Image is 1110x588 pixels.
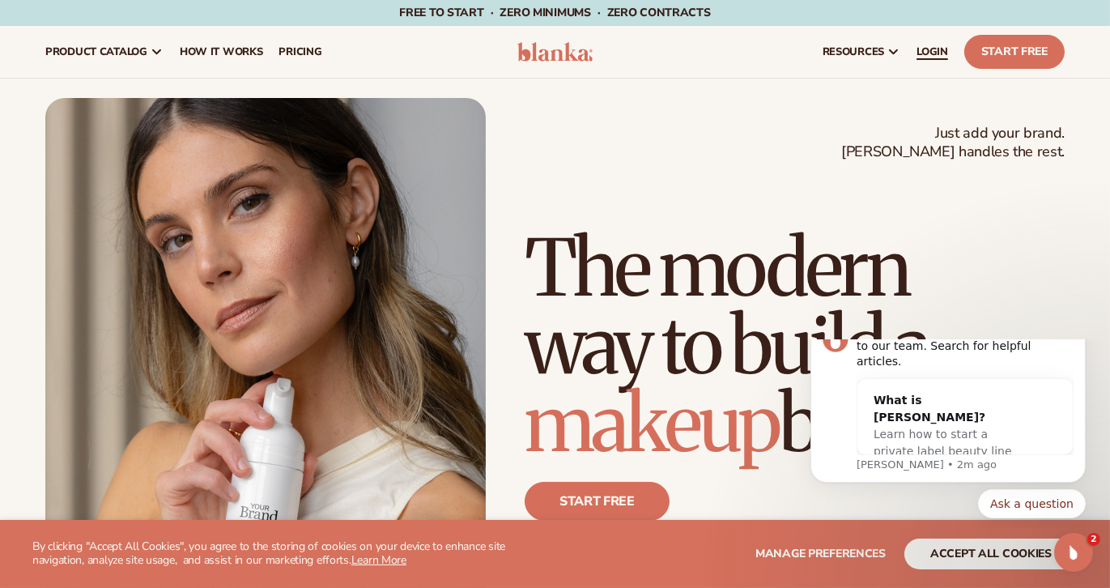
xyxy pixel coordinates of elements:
a: pricing [270,26,330,78]
a: product catalog [37,26,172,78]
span: 2 [1087,533,1100,546]
a: Start Free [964,35,1065,69]
a: Learn More [351,552,406,568]
iframe: Intercom notifications message [786,340,1110,528]
iframe: Intercom live chat [1054,533,1093,572]
h1: The modern way to build a brand [525,229,1065,462]
span: Manage preferences [755,546,886,561]
p: By clicking "Accept All Cookies", you agree to the storing of cookies on your device to enhance s... [32,540,555,568]
button: Manage preferences [755,539,886,569]
p: Message from Lee, sent 2m ago [70,117,287,132]
span: Free to start · ZERO minimums · ZERO contracts [399,5,710,20]
span: Just add your brand. [PERSON_NAME] handles the rest. [841,124,1065,162]
span: How It Works [180,45,263,58]
a: resources [814,26,908,78]
button: accept all cookies [904,539,1078,569]
div: What is [PERSON_NAME]?Learn how to start a private label beauty line with [PERSON_NAME] [71,39,254,150]
span: Learn how to start a private label beauty line with [PERSON_NAME] [87,87,226,134]
div: What is [PERSON_NAME]? [87,52,238,86]
div: Quick reply options [24,149,300,178]
img: logo [517,42,593,62]
button: Quick reply: Ask a question [192,149,300,178]
a: How It Works [172,26,271,78]
a: Start free [525,482,670,521]
span: pricing [279,45,321,58]
span: LOGIN [916,45,948,58]
span: product catalog [45,45,147,58]
span: resources [823,45,884,58]
a: LOGIN [908,26,956,78]
span: makeup [525,375,779,472]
